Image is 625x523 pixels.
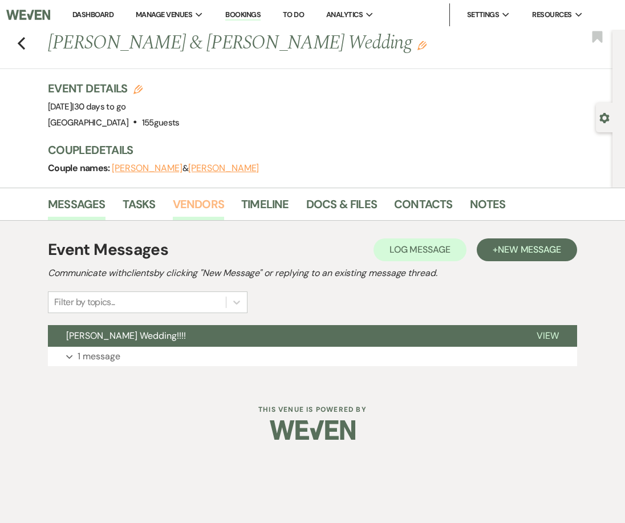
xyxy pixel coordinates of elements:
span: [DATE] [48,101,125,112]
span: [PERSON_NAME] Wedding!!!! [66,330,186,342]
button: [PERSON_NAME] [112,164,182,173]
img: Weven Logo [6,3,50,27]
p: 1 message [78,349,120,364]
h1: Event Messages [48,238,168,262]
button: View [518,325,577,347]
span: Resources [532,9,571,21]
button: 1 message [48,347,577,366]
h1: [PERSON_NAME] & [PERSON_NAME] Wedding [48,30,495,57]
button: Edit [417,40,427,50]
a: Notes [470,195,506,220]
button: [PERSON_NAME] [188,164,259,173]
button: Open lead details [599,112,610,123]
a: Tasks [123,195,156,220]
img: Weven Logo [270,410,355,450]
span: Couple names: [48,162,112,174]
a: Vendors [173,195,224,220]
button: Log Message [374,238,466,261]
h3: Event Details [48,80,180,96]
span: Settings [467,9,500,21]
a: Dashboard [72,10,113,19]
a: Bookings [225,10,261,21]
a: To Do [283,10,304,19]
span: | [72,101,125,112]
div: Filter by topics... [54,295,115,309]
button: +New Message [477,238,577,261]
span: View [537,330,559,342]
span: & [112,163,259,174]
span: Log Message [389,244,451,256]
button: [PERSON_NAME] Wedding!!!! [48,325,518,347]
span: Analytics [326,9,363,21]
a: Messages [48,195,105,220]
a: Docs & Files [306,195,377,220]
h2: Communicate with clients by clicking "New Message" or replying to an existing message thread. [48,266,577,280]
span: 30 days to go [74,101,126,112]
span: New Message [498,244,561,256]
a: Contacts [394,195,453,220]
a: Timeline [241,195,289,220]
span: 155 guests [142,117,180,128]
span: Manage Venues [136,9,192,21]
span: [GEOGRAPHIC_DATA] [48,117,128,128]
h3: Couple Details [48,142,601,158]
